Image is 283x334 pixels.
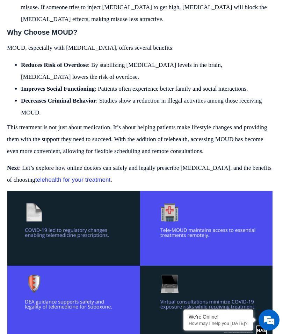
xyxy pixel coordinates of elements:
[7,28,273,36] h3: Why Choose MOUD?
[8,36,18,47] div: Navigation go back
[21,83,273,95] li: : Patients often experience better family and social interactions.
[7,165,19,171] strong: Next
[7,162,273,186] p: : Let’s explore how online doctors can safely and legally prescribe [MEDICAL_DATA], and the benef...
[47,37,128,46] div: Chat with us now
[21,85,95,92] strong: Improves Social Functioning
[21,62,88,68] strong: Reduces Risk of Overdose
[115,4,131,20] div: Minimize live chat window
[7,42,273,54] p: MOUD, especially with [MEDICAL_DATA], offers several benefits:
[41,88,96,159] span: We're online!
[189,321,248,326] p: How may I help you today?
[35,176,111,183] a: telehealth for your treatment
[21,95,273,119] li: : Studies show a reduction in illegal activities among those receiving MOUD.
[3,191,133,216] textarea: Type your message and hit 'Enter'
[21,97,96,104] strong: Decreases Criminal Behavior
[21,59,273,83] li: : By stabilizing [MEDICAL_DATA] levels in the brain, [MEDICAL_DATA] lowers the risk of overdose.
[7,121,273,157] p: This treatment is not just about medication. It’s about helping patients make lifestyle changes a...
[189,314,248,320] div: We're Online!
